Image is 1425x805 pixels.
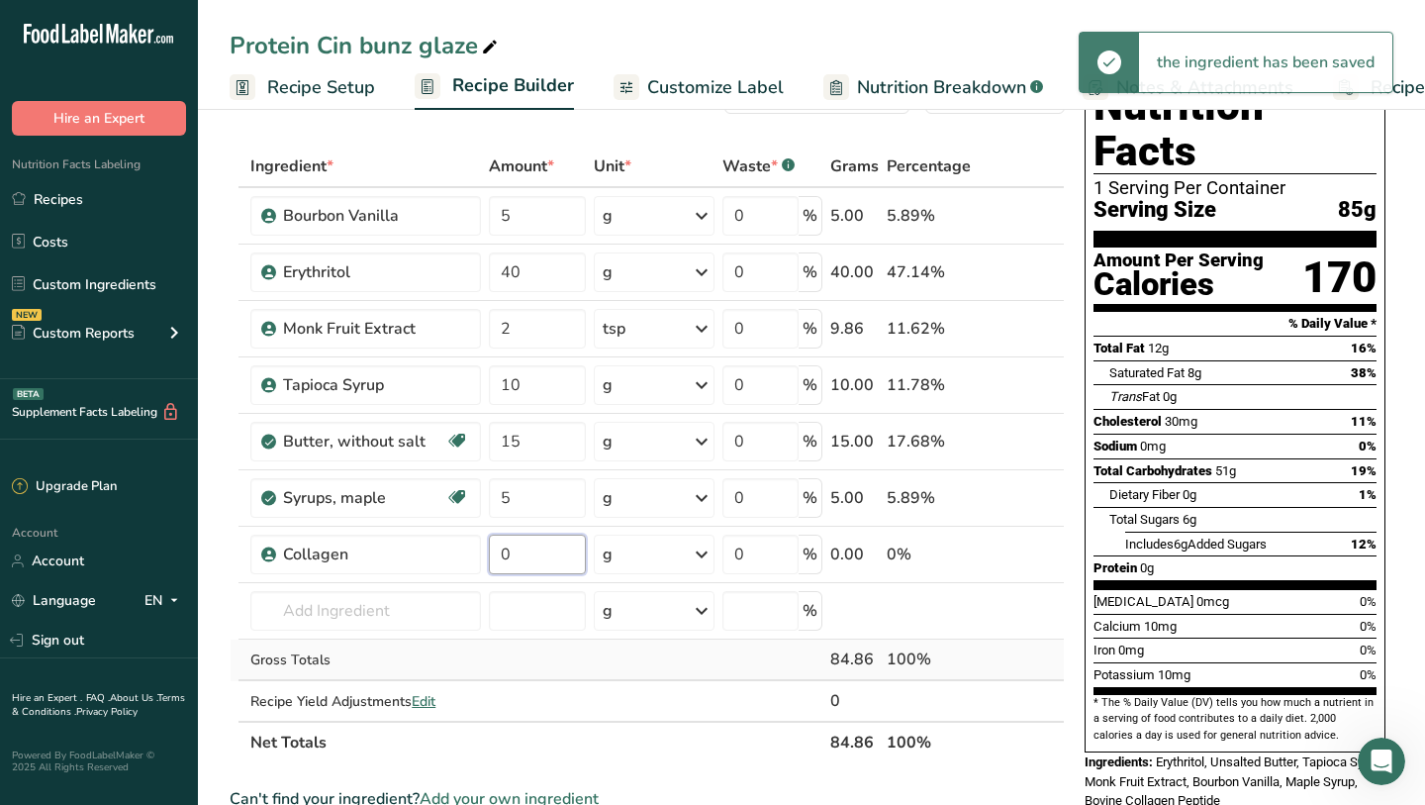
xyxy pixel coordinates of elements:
div: Syrups, maple [283,486,445,510]
span: Customize Label [647,74,784,101]
span: Grams [830,154,879,178]
div: Erythritol [283,260,469,284]
span: Unit [594,154,631,178]
span: Recipe Setup [267,74,375,101]
div: Custom Reports [12,323,135,344]
span: 0% [1360,667,1377,682]
div: Bourbon Vanilla [283,204,469,228]
section: % Daily Value * [1093,312,1377,336]
div: 1 Serving Per Container [1093,178,1377,198]
span: 38% [1351,365,1377,380]
div: g [603,543,613,566]
th: Net Totals [246,721,826,762]
div: Monk Fruit Extract [283,317,469,341]
span: Cholesterol [1093,414,1162,429]
div: NEW [12,309,42,321]
div: 84.86 [830,648,879,671]
div: tsp [603,317,625,341]
div: 17.68% [887,430,971,453]
span: Recipe Builder [452,72,574,99]
div: Gross Totals [250,650,481,670]
div: EN [144,589,186,613]
span: [MEDICAL_DATA] [1093,594,1193,609]
div: 0.00 [830,543,879,566]
a: Recipe Setup [230,65,375,110]
span: 85g [1338,198,1377,223]
div: 9.86 [830,317,879,341]
span: 11% [1351,414,1377,429]
input: Add Ingredient [250,591,481,631]
span: Fat [1109,389,1160,404]
div: g [603,373,613,397]
span: 8g [1187,365,1201,380]
a: Recipe Builder [415,63,574,111]
div: g [603,486,613,510]
div: Butter, without salt [283,430,445,453]
div: 10.00 [830,373,879,397]
span: Total Sugars [1109,512,1180,527]
div: Powered By FoodLabelMaker © 2025 All Rights Reserved [12,750,186,773]
span: Potassium [1093,667,1155,682]
span: 0g [1140,560,1154,575]
div: Upgrade Plan [12,477,117,497]
span: 0% [1360,643,1377,657]
div: 5.89% [887,486,971,510]
h1: Nutrition Facts [1093,83,1377,174]
a: Hire an Expert . [12,691,82,705]
span: 0mcg [1196,594,1229,609]
span: Total Carbohydrates [1093,463,1212,478]
div: 40.00 [830,260,879,284]
span: Nutrition Breakdown [857,74,1026,101]
a: Customize Label [614,65,784,110]
span: 0% [1360,619,1377,634]
div: 170 [1302,252,1377,304]
span: 51g [1215,463,1236,478]
div: 5.00 [830,204,879,228]
span: 30mg [1165,414,1197,429]
iframe: Intercom live chat [1358,738,1405,785]
div: 11.78% [887,373,971,397]
a: Language [12,583,96,618]
th: 100% [883,721,975,762]
span: 10mg [1158,667,1190,682]
div: Protein Cin bunz glaze [230,28,502,63]
span: 19% [1351,463,1377,478]
div: 47.14% [887,260,971,284]
span: 0% [1360,594,1377,609]
div: 100% [887,648,971,671]
span: 0mg [1118,643,1144,657]
span: 0g [1163,389,1177,404]
span: Sodium [1093,439,1137,453]
div: Amount Per Serving [1093,252,1264,270]
div: 0 [830,689,879,713]
a: About Us . [110,691,157,705]
span: 1% [1359,487,1377,502]
span: Calcium [1093,619,1141,634]
a: FAQ . [86,691,110,705]
a: Terms & Conditions . [12,691,185,719]
span: 0% [1359,439,1377,453]
span: Ingredients: [1085,755,1153,769]
div: the ingredient has been saved [1139,33,1392,92]
span: Total Fat [1093,341,1145,355]
span: Serving Size [1093,198,1216,223]
span: 16% [1351,341,1377,355]
a: Nutrition Breakdown [823,65,1043,110]
div: g [603,260,613,284]
span: Ingredient [250,154,333,178]
div: Recipe Yield Adjustments [250,691,481,712]
span: Iron [1093,643,1115,657]
div: g [603,204,613,228]
div: 15.00 [830,430,879,453]
span: 0g [1183,487,1196,502]
div: BETA [13,388,44,400]
div: Tapioca Syrup [283,373,469,397]
span: Edit [412,692,435,711]
span: Amount [489,154,554,178]
div: g [603,599,613,623]
div: 5.00 [830,486,879,510]
th: 84.86 [826,721,883,762]
div: Collagen [283,543,469,566]
div: 11.62% [887,317,971,341]
span: 10mg [1144,619,1177,634]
